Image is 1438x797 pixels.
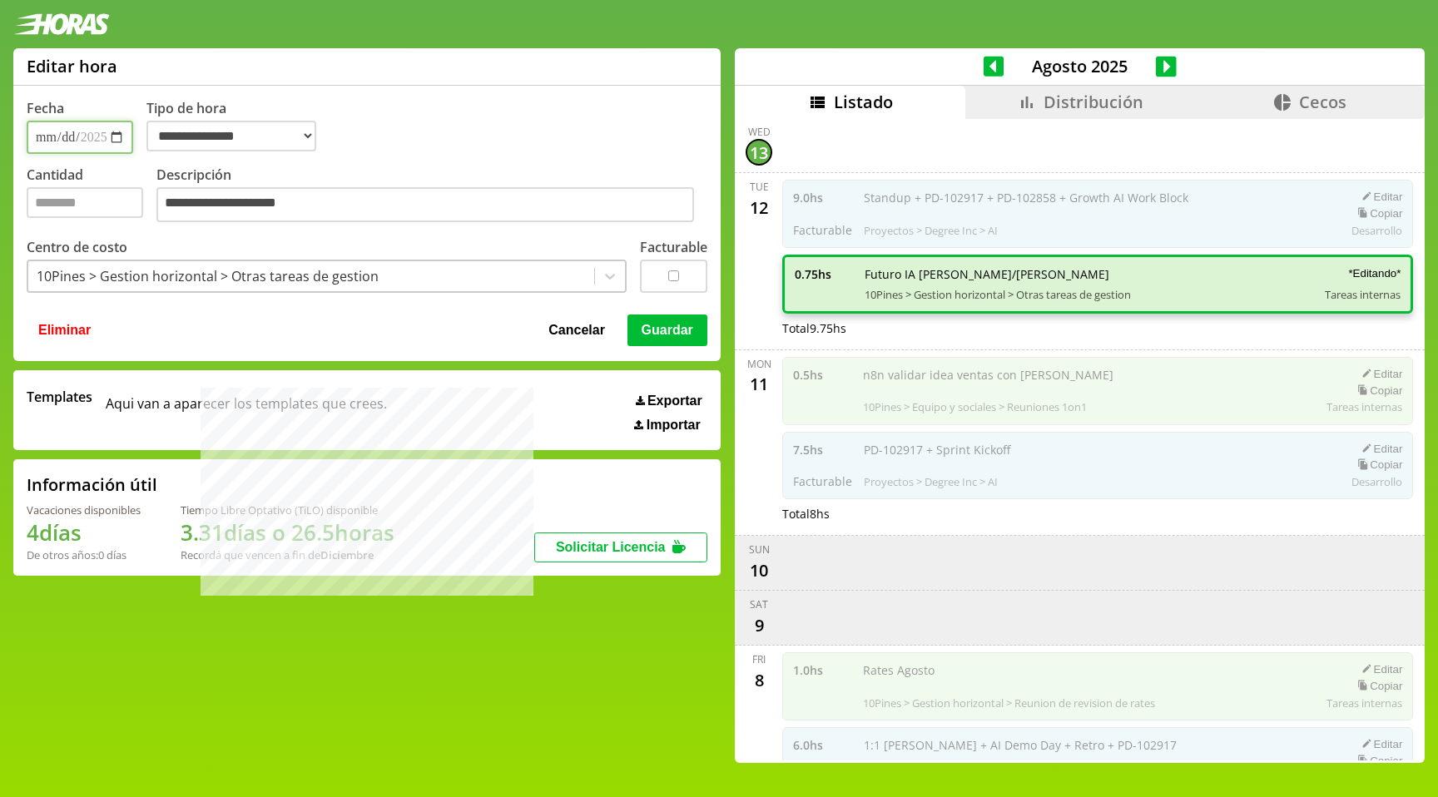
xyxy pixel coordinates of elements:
[556,540,666,554] span: Solicitar Licencia
[156,166,707,226] label: Descripción
[746,666,772,693] div: 8
[320,547,374,562] b: Diciembre
[782,320,1413,336] div: Total 9.75 hs
[746,611,772,638] div: 9
[33,314,96,346] button: Eliminar
[37,267,379,285] div: 10Pines > Gestion horizontal > Otras tareas de gestion
[13,13,110,35] img: logotipo
[181,547,394,562] div: Recordá que vencen a fin de
[146,99,330,154] label: Tipo de hora
[534,532,707,562] button: Solicitar Licencia
[27,388,92,406] span: Templates
[647,394,702,408] span: Exportar
[156,187,694,222] textarea: Descripción
[146,121,316,151] select: Tipo de hora
[27,473,157,496] h2: Información útil
[747,357,771,371] div: Mon
[735,119,1425,761] div: scrollable content
[27,187,143,218] input: Cantidad
[27,166,156,226] label: Cantidad
[647,418,701,433] span: Importar
[749,542,770,557] div: Sun
[746,371,772,398] div: 11
[746,139,772,166] div: 13
[27,99,64,117] label: Fecha
[750,180,769,194] div: Tue
[627,314,707,346] button: Guardar
[1044,91,1143,113] span: Distribución
[181,502,394,517] div: Tiempo Libre Optativo (TiLO) disponible
[1299,91,1346,113] span: Cecos
[543,314,610,346] button: Cancelar
[106,388,387,433] span: Aqui van a aparecer los templates que crees.
[752,652,766,666] div: Fri
[27,517,141,547] h1: 4 días
[750,597,768,611] div: Sat
[834,91,893,113] span: Listado
[181,517,394,547] h1: 3.31 días o 26.5 horas
[1004,55,1156,77] span: Agosto 2025
[27,502,141,517] div: Vacaciones disponibles
[27,238,127,256] label: Centro de costo
[640,238,707,256] label: Facturable
[27,55,117,77] h1: Editar hora
[631,393,707,409] button: Exportar
[746,557,772,583] div: 10
[748,125,771,139] div: Wed
[746,194,772,220] div: 12
[782,506,1413,522] div: Total 8 hs
[27,547,141,562] div: De otros años: 0 días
